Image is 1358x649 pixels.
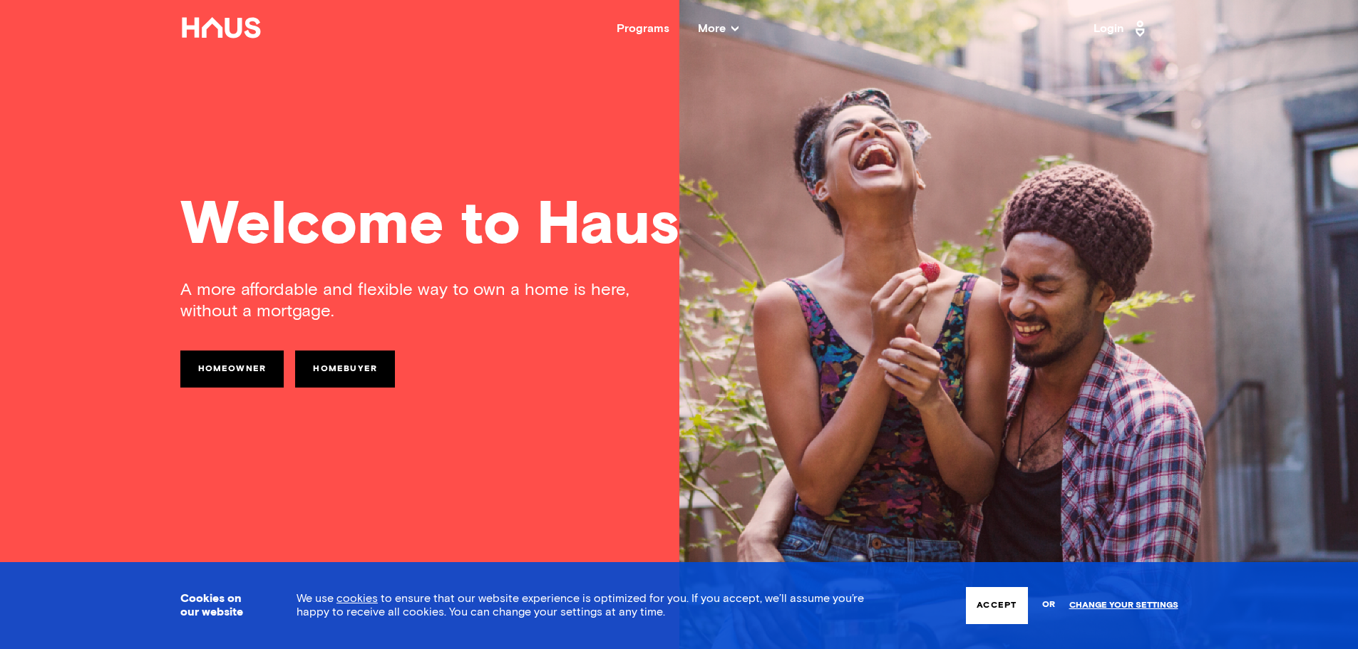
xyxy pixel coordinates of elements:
a: Login [1094,17,1149,40]
span: More [698,23,739,34]
a: Homeowner [180,351,284,388]
a: Change your settings [1069,601,1178,611]
span: or [1042,593,1055,618]
div: A more affordable and flexible way to own a home is here, without a mortgage. [180,279,679,322]
span: We use to ensure that our website experience is optimized for you. If you accept, we’ll assume yo... [297,593,864,618]
a: Programs [617,23,669,34]
a: cookies [336,593,378,604]
button: Accept [966,587,1027,624]
h3: Cookies on our website [180,592,261,619]
a: Homebuyer [295,351,395,388]
div: Welcome to Haus [180,196,1178,256]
